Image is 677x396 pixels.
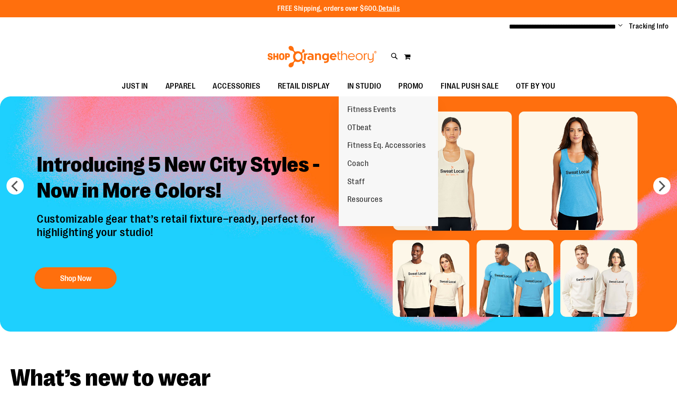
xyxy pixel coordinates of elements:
[6,177,24,195] button: prev
[269,77,339,96] a: RETAIL DISPLAY
[347,105,396,116] span: Fitness Events
[122,77,148,96] span: JUST IN
[347,195,383,206] span: Resources
[339,137,435,155] a: Fitness Eq. Accessories
[165,77,196,96] span: APPAREL
[653,177,671,195] button: next
[339,101,405,119] a: Fitness Events
[347,159,369,170] span: Coach
[339,191,391,209] a: Resources
[629,22,669,31] a: Tracking Info
[347,141,426,152] span: Fitness Eq. Accessories
[213,77,261,96] span: ACCESSORIES
[339,96,438,226] ul: IN STUDIO
[35,268,117,289] button: Shop Now
[113,77,157,96] a: JUST IN
[204,77,269,96] a: ACCESSORIES
[30,145,369,212] h2: Introducing 5 New City Styles - Now in More Colors!
[339,173,374,191] a: Staff
[347,177,365,188] span: Staff
[339,155,378,173] a: Coach
[507,77,564,96] a: OTF BY YOU
[157,77,204,96] a: APPAREL
[441,77,499,96] span: FINAL PUSH SALE
[266,46,378,67] img: Shop Orangetheory
[432,77,508,96] a: FINAL PUSH SALE
[30,145,369,293] a: Introducing 5 New City Styles -Now in More Colors! Customizable gear that’s retail fixture–ready,...
[339,119,381,137] a: OTbeat
[10,366,667,390] h2: What’s new to wear
[347,123,372,134] span: OTbeat
[390,77,432,96] a: PROMO
[618,22,623,31] button: Account menu
[339,77,390,96] a: IN STUDIO
[378,5,400,13] a: Details
[398,77,423,96] span: PROMO
[277,4,400,14] p: FREE Shipping, orders over $600.
[516,77,555,96] span: OTF BY YOU
[278,77,330,96] span: RETAIL DISPLAY
[347,77,381,96] span: IN STUDIO
[30,212,369,259] p: Customizable gear that’s retail fixture–ready, perfect for highlighting your studio!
